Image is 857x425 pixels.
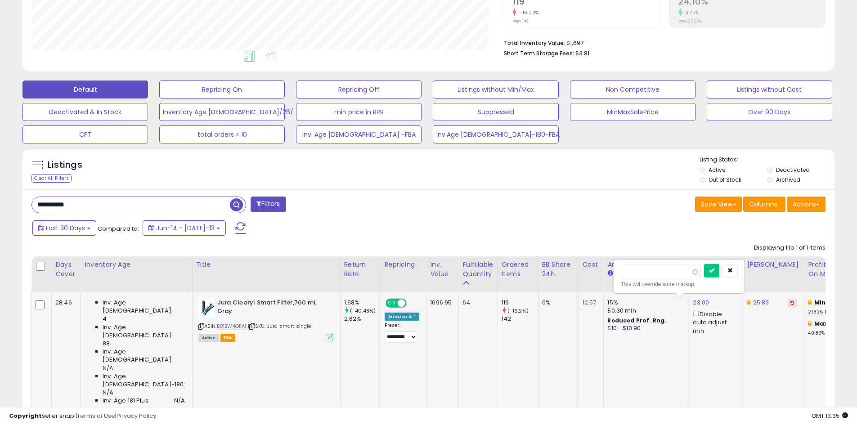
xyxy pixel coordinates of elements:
h5: Listings [48,159,82,171]
button: Last 30 Days [32,220,96,236]
div: Ordered Items [502,260,534,279]
div: 0% [542,299,572,307]
div: 119 [502,299,538,307]
div: ASIN: [198,299,333,340]
div: 142 [502,315,538,323]
div: Cost [583,260,600,269]
button: Save View [695,197,742,212]
button: Jun-14 - [DATE]-13 [143,220,226,236]
a: 25.89 [753,298,769,307]
small: -16.20% [516,9,539,16]
button: Filters [251,197,286,212]
span: Inv. Age 181 Plus: [103,397,150,405]
span: 4 [103,315,107,323]
small: Prev: 23.23% [678,18,702,24]
button: Default [22,81,148,98]
div: Clear All Filters [31,174,72,183]
span: Inv. Age [DEMOGRAPHIC_DATA]: [103,348,185,364]
button: Deactivated & In Stock [22,103,148,121]
label: Active [709,166,725,174]
a: Terms of Use [77,412,115,420]
span: N/A [174,397,185,405]
span: Last 30 Days [46,224,85,233]
span: | SKU: Jura smart single [248,322,311,330]
a: B01BW4OFAI [217,322,247,330]
b: Jura Clearyl Smart Filter,700 ml, Gray [217,299,327,318]
span: Compared to: [98,224,139,233]
span: Columns [749,200,777,209]
a: Privacy Policy [117,412,156,420]
button: total orders < 10 [159,125,285,143]
div: 2.82% [344,315,381,323]
small: Prev: 142 [512,18,529,24]
b: Total Inventory Value: [504,39,565,47]
div: Fulfillable Quantity [462,260,494,279]
button: Columns [743,197,785,212]
button: Listings without Min/Max [433,81,558,98]
button: MinMaxSalePrice [570,103,695,121]
p: Listing States: [700,156,835,164]
span: Inv. Age [DEMOGRAPHIC_DATA]: [103,323,185,340]
button: Repricing Off [296,81,422,98]
button: Inv.Age [DEMOGRAPHIC_DATA]-180-FBA [433,125,558,143]
div: Preset: [385,322,420,343]
span: Inv. Age [DEMOGRAPHIC_DATA]-180: [103,372,185,389]
small: 3.75% [682,9,699,16]
span: 2025-08-13 13:35 GMT [812,412,848,420]
div: Amazon AI * [385,313,420,321]
small: (-40.43%) [350,307,376,314]
div: Days Cover [55,260,77,279]
button: Actions [787,197,826,212]
span: Inv. Age [DEMOGRAPHIC_DATA]: [103,299,185,315]
div: Title [196,260,337,269]
button: Repricing On [159,81,285,98]
b: Max: [814,319,830,328]
div: Inventory Age [85,260,188,269]
div: Disable auto adjust min [693,309,736,335]
span: OFF [405,300,419,307]
div: 28.46 [55,299,74,307]
label: Out of Stock [709,176,741,183]
button: min price in RPR [296,103,422,121]
small: Amazon Fees. [607,269,613,277]
b: Short Term Storage Fees: [504,49,574,57]
a: 12.57 [583,298,597,307]
div: Repricing [385,260,423,269]
div: 15% [607,299,682,307]
div: $0.30 min [607,307,682,315]
label: Deactivated [776,166,810,174]
div: Displaying 1 to 1 of 1 items [754,244,826,252]
span: 88 [103,340,110,348]
div: Return Rate [344,260,377,279]
button: Suppressed [433,103,558,121]
div: Amazon Fees [607,260,685,269]
b: Reduced Prof. Rng. [607,317,666,324]
button: Inv. Age [DEMOGRAPHIC_DATA] -FBA [296,125,422,143]
div: [PERSON_NAME] [747,260,800,269]
span: Jun-14 - [DATE]-13 [156,224,215,233]
div: 64 [462,299,490,307]
button: Over 90 Days [707,103,832,121]
div: $10 - $10.90 [607,325,682,332]
li: $1,697 [504,37,819,48]
span: N/A [103,364,113,372]
span: ON [386,300,398,307]
div: seller snap | | [9,412,156,421]
div: This will override store markup [621,280,738,289]
div: 1696.95 [430,299,452,307]
strong: Copyright [9,412,42,420]
span: All listings currently available for purchase on Amazon [198,334,219,342]
label: Archived [776,176,800,183]
button: Inventory Age [DEMOGRAPHIC_DATA]/26/ [159,103,285,121]
button: CPT [22,125,148,143]
img: 41VZv5yTQ0L._SL40_.jpg [198,299,215,317]
button: Non Competitive [570,81,695,98]
div: Inv. value [430,260,455,279]
div: BB Share 24h. [542,260,575,279]
a: 23.00 [693,298,709,307]
div: 1.68% [344,299,381,307]
span: N/A [103,389,113,397]
button: Listings without Cost [707,81,832,98]
span: FBA [220,334,236,342]
span: $3.81 [575,49,589,58]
